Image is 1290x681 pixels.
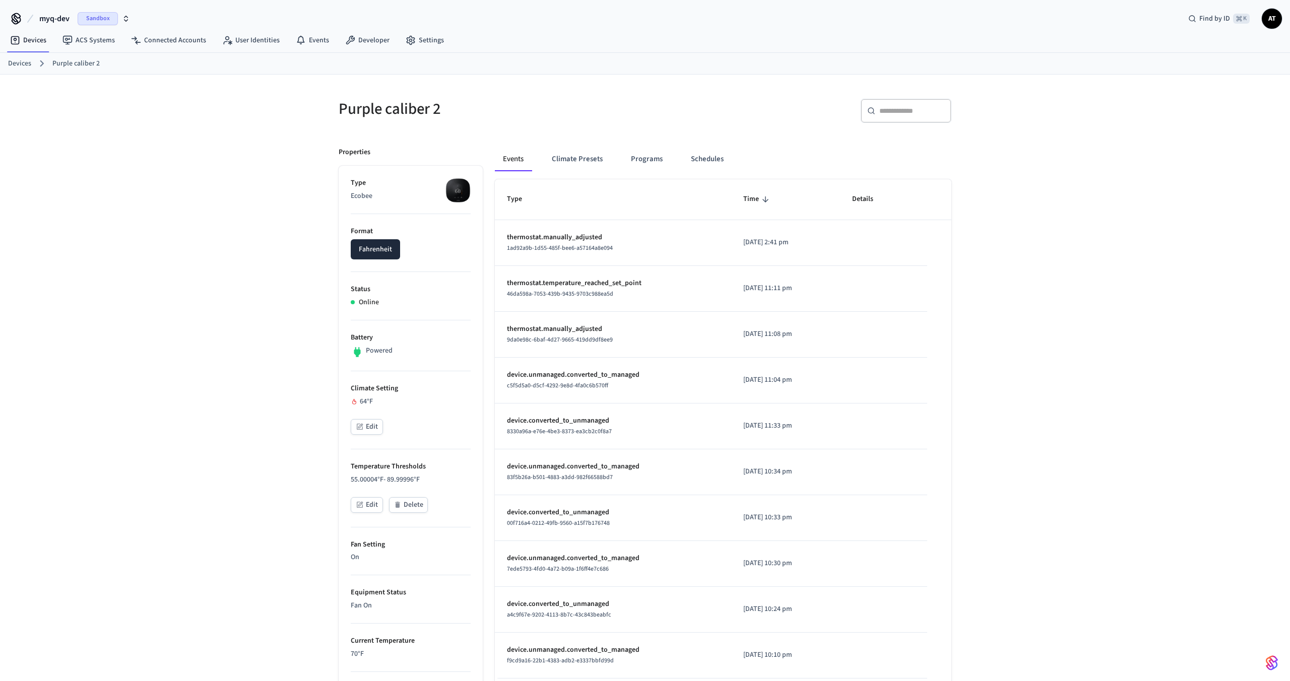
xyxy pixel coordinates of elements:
button: Events [495,147,532,171]
p: Format [351,226,471,237]
p: [DATE] 10:34 pm [743,466,828,477]
p: [DATE] 10:30 pm [743,558,828,569]
span: 83f5b26a-b501-4883-a3dd-982f66588bd7 [507,473,613,482]
button: Edit [351,497,383,513]
button: AT [1262,9,1282,29]
span: 7ede5793-4fd0-4a72-b09a-1f6ff4e7c686 [507,565,609,573]
p: device.unmanaged.converted_to_managed [507,645,719,655]
a: ACS Systems [54,31,123,49]
p: [DATE] 2:41 pm [743,237,828,248]
span: AT [1263,10,1281,28]
a: Devices [8,58,31,69]
p: Status [351,284,471,295]
p: Current Temperature [351,636,471,646]
img: SeamLogoGradient.69752ec5.svg [1266,655,1278,671]
p: On [351,552,471,563]
p: Fan Setting [351,539,471,550]
p: thermostat.temperature_reached_set_point [507,278,719,289]
p: [DATE] 11:08 pm [743,329,828,339]
p: thermostat.manually_adjusted [507,232,719,243]
a: Connected Accounts [123,31,214,49]
p: device.converted_to_unmanaged [507,599,719,609]
table: sticky table [495,179,951,678]
span: 1ad92a9b-1d55-485f-bee6-a57164a8e094 [507,244,613,252]
span: 00f716a4-0212-49fb-9560-a15f7b176748 [507,519,610,527]
p: 70 °F [351,649,471,659]
span: Find by ID [1199,14,1230,24]
button: Climate Presets [544,147,611,171]
span: 46da598a-7053-439b-9435-9703c988ea5d [507,290,613,298]
a: User Identities [214,31,288,49]
p: Climate Setting [351,383,471,394]
img: ecobee_lite_3 [445,178,471,203]
span: Details [852,191,886,207]
p: Fan On [351,600,471,611]
p: Temperature Thresholds [351,461,471,472]
button: Edit [351,419,383,435]
p: [DATE] 11:11 pm [743,283,828,294]
p: [DATE] 11:33 pm [743,421,828,431]
p: Type [351,178,471,188]
p: [DATE] 10:24 pm [743,604,828,615]
a: Developer [337,31,398,49]
p: [DATE] 10:10 pm [743,650,828,660]
p: Properties [339,147,370,158]
p: Equipment Status [351,587,471,598]
span: ⌘ K [1233,14,1250,24]
p: device.unmanaged.converted_to_managed [507,553,719,564]
a: Devices [2,31,54,49]
a: Events [288,31,337,49]
p: device.converted_to_unmanaged [507,507,719,518]
p: [DATE] 10:33 pm [743,512,828,523]
p: device.unmanaged.converted_to_managed [507,370,719,380]
a: Purple caliber 2 [52,58,100,69]
p: Online [359,297,379,308]
span: myq-dev [39,13,70,25]
button: Programs [623,147,671,171]
div: 64 °F [351,396,471,407]
span: f9cd9a16-22b1-4383-adb2-e3337bbfd99d [507,656,614,665]
h5: Purple caliber 2 [339,99,639,119]
span: Sandbox [78,12,118,25]
p: Powered [366,346,393,356]
span: a4c9f67e-9202-4113-8b7c-43c843beabfc [507,610,611,619]
span: c5f5d5a0-d5cf-4292-9e8d-4fa0c6b570ff [507,381,608,390]
button: Fahrenheit [351,239,400,259]
span: 8330a96a-e76e-4be3-8373-ea3cb2c0f8a7 [507,427,612,436]
p: [DATE] 11:04 pm [743,375,828,385]
p: device.unmanaged.converted_to_managed [507,461,719,472]
p: Battery [351,332,471,343]
span: 9da0e98c-6baf-4d27-9665-419dd9df8ee9 [507,335,613,344]
button: Schedules [683,147,732,171]
p: Ecobee [351,191,471,201]
button: Delete [389,497,428,513]
span: Type [507,191,535,207]
p: device.converted_to_unmanaged [507,416,719,426]
p: 55.00004 °F - 89.99996 °F [351,474,471,485]
span: Time [743,191,772,207]
div: Find by ID⌘ K [1180,10,1258,28]
p: thermostat.manually_adjusted [507,324,719,334]
a: Settings [398,31,452,49]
